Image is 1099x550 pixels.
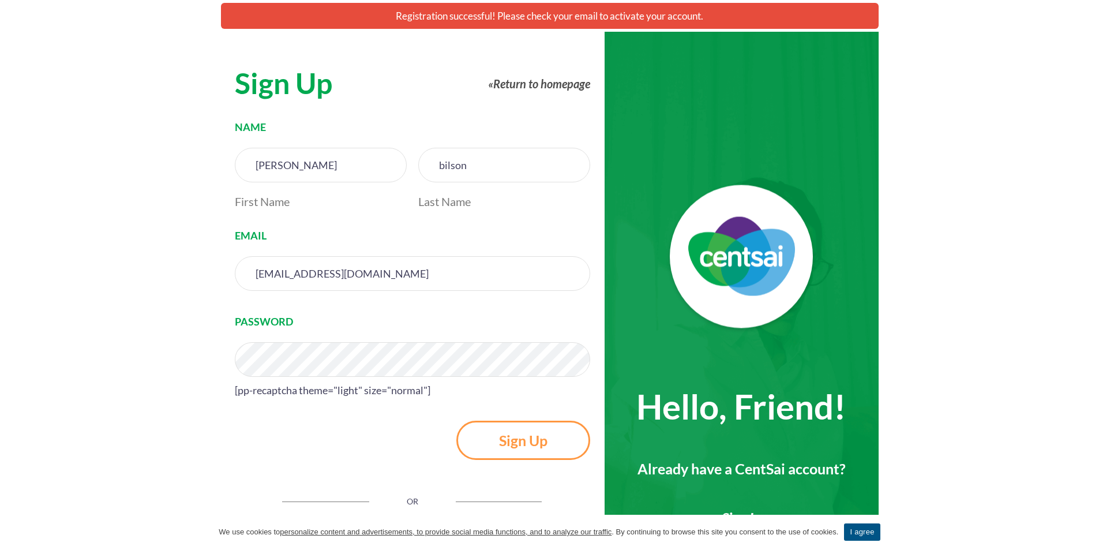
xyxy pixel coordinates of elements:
input: Email [235,256,590,291]
a: «Return to homepage [488,77,590,91]
a: I agree [1079,526,1090,538]
div: Sign Up [235,68,332,99]
label: EMAIL [235,228,590,243]
label: PASSWORD [235,314,590,329]
div: Hello, Friend! [616,387,867,425]
input: Last Name [418,148,590,182]
li: [pp-recaptcha theme="light" size="normal"] [235,383,590,398]
label: Last Name [418,194,590,209]
a: I agree [844,523,880,541]
u: personalize content and advertisements, to provide social media functions, and to analyze our tra... [280,527,612,536]
span: OR [369,496,456,507]
span: We use cookies to . By continuing to browse this site you consent to the use of cookies. [219,526,838,538]
img: CentSai [665,182,818,335]
a: Sign In [722,509,761,526]
label: First Name [235,194,407,209]
p: Already have a CentSai account? [616,460,867,477]
div: Registration successful! Please check your email to activate your account. [221,3,879,29]
input: Sign Up [456,421,590,460]
input: First Name [235,148,407,182]
label: NAME [235,119,590,134]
